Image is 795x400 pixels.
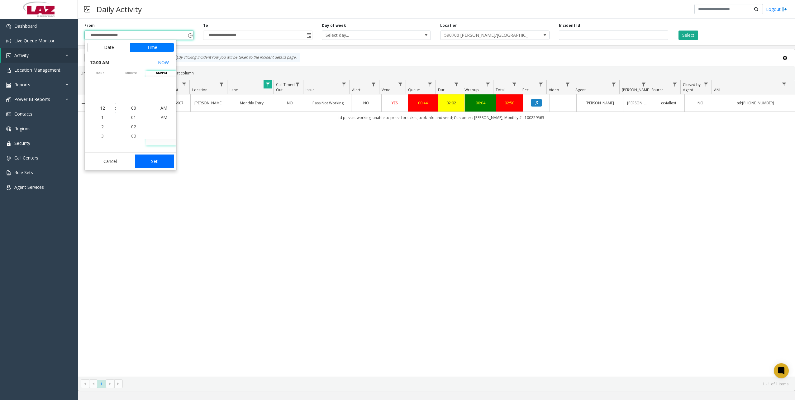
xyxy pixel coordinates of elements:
[93,2,145,17] h3: Daily Activity
[279,100,301,106] a: NO
[87,155,133,168] button: Cancel
[131,124,136,130] span: 02
[440,31,527,40] span: 590700 [PERSON_NAME]/[GEOGRAPHIC_DATA]
[84,2,90,17] img: pageIcon
[426,80,434,88] a: Queue Filter Menu
[678,31,698,40] button: Select
[97,380,106,388] span: Page 1
[230,87,238,93] span: Lane
[293,80,302,88] a: Call Timed Out Filter Menu
[131,114,136,120] span: 01
[340,80,348,88] a: Issue Filter Menu
[180,80,188,88] a: Lot Filter Menu
[780,80,788,88] a: ANI Filter Menu
[14,111,32,117] span: Contacts
[766,6,787,12] a: Logout
[187,31,193,40] span: Toggle popup
[14,23,37,29] span: Dashboard
[322,23,346,28] label: Day of week
[6,68,11,73] img: 'icon'
[496,87,505,93] span: Total
[392,100,398,106] span: YES
[396,80,404,88] a: Vend Filter Menu
[622,87,650,93] span: [PERSON_NAME]
[84,23,95,28] label: From
[175,100,187,106] a: 590700
[14,169,33,175] span: Rule Sets
[126,381,788,387] kendo-pager-info: 1 - 1 of 1 items
[131,105,136,111] span: 00
[14,140,30,146] span: Security
[6,170,11,175] img: 'icon'
[135,155,174,168] button: Set
[6,83,11,88] img: 'icon'
[155,57,171,68] button: Select now
[203,23,208,28] label: To
[87,43,131,52] button: Date tab
[702,80,710,88] a: Closed by Agent Filter Menu
[442,100,461,106] a: 02:02
[510,80,518,88] a: Total Filter Menu
[575,87,586,93] span: Agent
[130,43,174,52] button: Time tab
[651,87,664,93] span: Source
[522,87,530,93] span: Rec.
[469,100,492,106] a: 00:04
[580,100,619,106] a: [PERSON_NAME]
[88,112,795,123] td: id pass nt working, unable to press for ticket, took info and vend; Customer : [PERSON_NAME]; Mon...
[483,80,492,88] a: Wrapup Filter Menu
[697,100,703,106] span: NO
[683,82,701,93] span: Closed by Agent
[14,126,31,131] span: Regions
[78,80,795,377] div: Data table
[160,114,167,120] span: PM
[714,87,720,93] span: ANI
[14,38,55,44] span: Live Queue Monitor
[782,6,787,12] img: logout
[78,101,88,106] a: Collapse Details
[385,100,404,106] a: YES
[537,80,545,88] a: Rec. Filter Menu
[627,100,649,106] a: [PERSON_NAME]
[160,105,167,111] span: AM
[85,71,115,75] span: hour
[440,23,458,28] label: Location
[131,133,136,139] span: 03
[101,133,104,139] span: 3
[217,80,226,88] a: Location Filter Menu
[14,155,38,161] span: Call Centers
[6,112,11,117] img: 'icon'
[6,185,11,190] img: 'icon'
[14,96,50,102] span: Power BI Reports
[639,80,648,88] a: Parker Filter Menu
[6,24,11,29] img: 'icon'
[100,105,105,111] span: 12
[688,100,712,106] a: NO
[549,87,559,93] span: Video
[355,100,377,106] a: NO
[115,105,116,111] div: :
[14,82,30,88] span: Reports
[720,100,791,106] a: tel:[PHONE_NUMBER]
[305,31,312,40] span: Toggle popup
[101,124,104,130] span: 2
[657,100,681,106] a: cc4allext
[563,80,572,88] a: Video Filter Menu
[264,80,272,88] a: Lane Filter Menu
[6,141,11,146] img: 'icon'
[309,100,348,106] a: Pass Not Working
[610,80,618,88] a: Agent Filter Menu
[90,58,109,67] span: 12:00 AM
[322,31,409,40] span: Select day...
[352,87,360,93] span: Alert
[500,100,519,106] a: 02:50
[14,184,44,190] span: Agent Services
[382,87,391,93] span: Vend
[306,87,315,93] span: Issue
[14,67,60,73] span: Location Management
[1,48,78,63] a: Activity
[670,80,679,88] a: Source Filter Menu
